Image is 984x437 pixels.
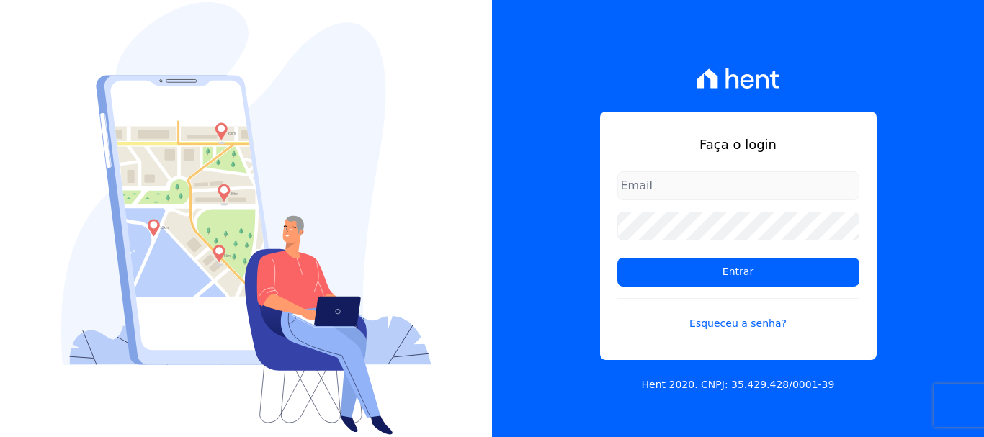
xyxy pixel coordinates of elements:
[617,258,859,287] input: Entrar
[617,171,859,200] input: Email
[61,2,431,435] img: Login
[642,377,835,392] p: Hent 2020. CNPJ: 35.429.428/0001-39
[617,135,859,154] h1: Faça o login
[617,298,859,331] a: Esqueceu a senha?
